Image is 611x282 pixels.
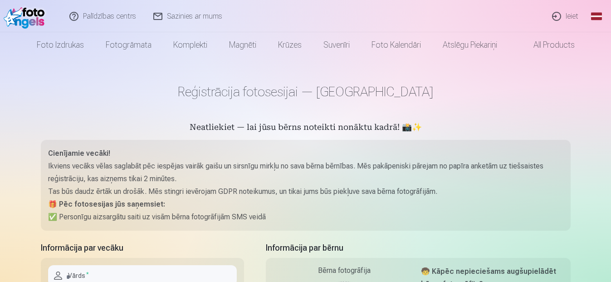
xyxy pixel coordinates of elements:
[218,32,267,58] a: Magnēti
[162,32,218,58] a: Komplekti
[41,242,244,254] h5: Informācija par vecāku
[95,32,162,58] a: Fotogrāmata
[313,32,361,58] a: Suvenīri
[48,185,563,198] p: Tas būs daudz ērtāk un drošāk. Mēs stingri ievērojam GDPR noteikumus, un tikai jums būs piekļuve ...
[266,242,571,254] h5: Informācija par bērnu
[41,122,571,134] h5: Neatliekiet — lai jūsu bērns noteikti nonāktu kadrā! 📸✨
[267,32,313,58] a: Krūzes
[361,32,432,58] a: Foto kalendāri
[508,32,586,58] a: All products
[26,32,95,58] a: Foto izdrukas
[4,4,49,29] img: /fa1
[48,149,110,158] strong: Cienījamie vecāki!
[432,32,508,58] a: Atslēgu piekariņi
[48,211,563,223] p: ✅ Personīgu aizsargātu saiti uz visām bērna fotogrāfijām SMS veidā
[273,265,415,276] div: Bērna fotogrāfija
[48,160,563,185] p: Ikviens vecāks vēlas saglabāt pēc iespējas vairāk gaišu un sirsnīgu mirkļu no sava bērna bērnības...
[41,84,571,100] h1: Reģistrācija fotosesijai — [GEOGRAPHIC_DATA]
[48,200,165,208] strong: 🎁 Pēc fotosesijas jūs saņemsiet:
